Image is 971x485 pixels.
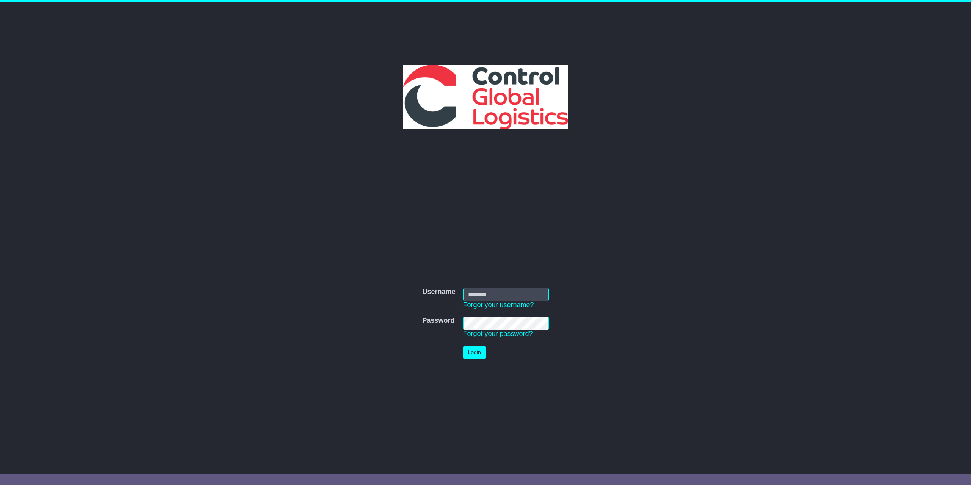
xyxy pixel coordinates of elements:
[463,346,486,359] button: Login
[422,288,455,296] label: Username
[463,330,533,337] a: Forgot your password?
[463,301,534,309] a: Forgot your username?
[422,317,454,325] label: Password
[403,65,568,129] img: Control Global Logistics PTY LTD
